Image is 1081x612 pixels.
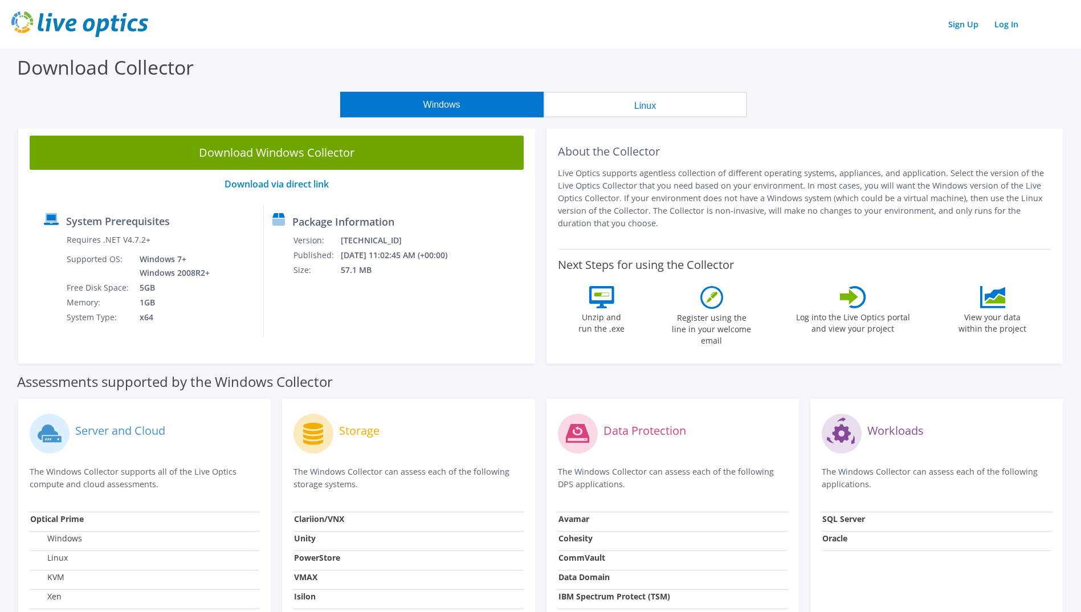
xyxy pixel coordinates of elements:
label: Workloads [867,425,924,436]
td: [TECHNICAL_ID] [340,233,463,248]
label: Unzip and run the .exe [576,308,628,334]
td: System Type: [66,310,131,325]
p: Live Optics supports agentless collection of different operating systems, appliances, and applica... [558,167,1052,230]
strong: PowerStore [294,552,340,563]
a: Download via direct link [225,178,329,190]
strong: Clariion/VNX [294,513,344,524]
label: Data Protection [603,425,686,436]
a: Sign Up [943,16,984,32]
td: Version: [293,233,340,248]
strong: SQL Server [822,513,865,524]
label: Linux [30,552,68,564]
strong: VMAX [294,572,317,582]
button: Linux [544,92,747,117]
label: Xen [30,591,62,602]
img: live_optics_svg.svg [11,11,148,37]
label: Package Information [292,216,394,227]
strong: Avamar [558,513,589,524]
strong: Isilon [294,591,316,602]
label: Server and Cloud [75,425,165,436]
td: Memory: [66,295,131,310]
a: Log In [989,16,1024,32]
label: Assessments supported by the Windows Collector [17,376,333,387]
strong: Unity [294,533,316,544]
label: System Prerequisites [66,215,170,227]
h2: About the Collector [558,145,1052,158]
p: The Windows Collector supports all of the Live Optics compute and cloud assessments. [30,466,259,491]
p: The Windows Collector can assess each of the following storage systems. [293,466,523,491]
td: Free Disk Space: [66,280,131,295]
a: Download Windows Collector [30,136,524,170]
td: Published: [293,248,340,263]
label: Next Steps for using the Collector [558,258,734,272]
td: 1GB [131,295,212,310]
td: [DATE] 11:02:45 AM (+00:00) [340,248,463,263]
label: Register using the line in your welcome email [669,309,754,346]
strong: Data Domain [558,572,610,582]
strong: Cohesity [558,533,593,544]
label: KVM [30,572,64,583]
label: Download Collector [17,54,194,80]
td: Supported OS: [66,252,131,280]
td: 57.1 MB [340,263,463,278]
td: x64 [131,310,212,325]
label: Requires .NET V4.7.2+ [67,234,150,246]
strong: IBM Spectrum Protect (TSM) [558,591,670,602]
p: The Windows Collector can assess each of the following applications. [822,466,1051,491]
p: The Windows Collector can assess each of the following DPS applications. [558,466,788,491]
td: 5GB [131,280,212,295]
td: Size: [293,263,340,278]
label: Storage [339,425,380,436]
td: Windows 7+ Windows 2008R2+ [131,252,212,280]
label: Log into the Live Optics portal and view your project [796,308,911,334]
label: View your data within the project [952,308,1034,334]
label: Windows [30,533,82,544]
button: Windows [340,92,544,117]
strong: CommVault [558,552,605,563]
strong: Oracle [822,533,847,544]
strong: Optical Prime [30,513,84,524]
